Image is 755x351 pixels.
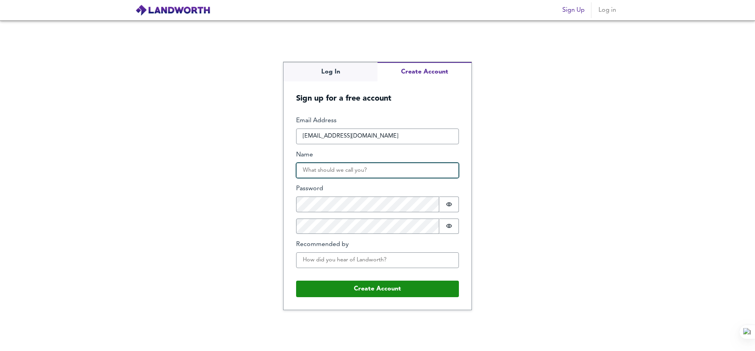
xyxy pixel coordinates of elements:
[135,4,210,16] img: logo
[296,151,459,160] label: Name
[284,81,471,104] h5: Sign up for a free account
[439,197,459,212] button: Show password
[296,129,459,144] input: How can we reach you?
[559,2,588,18] button: Sign Up
[598,5,617,16] span: Log in
[562,5,585,16] span: Sign Up
[377,62,471,81] button: Create Account
[439,219,459,234] button: Show password
[296,252,459,268] input: How did you hear of Landworth?
[296,184,459,193] label: Password
[296,163,459,178] input: What should we call you?
[595,2,620,18] button: Log in
[296,116,459,125] label: Email Address
[284,62,377,81] button: Log In
[296,281,459,297] button: Create Account
[296,240,459,249] label: Recommended by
